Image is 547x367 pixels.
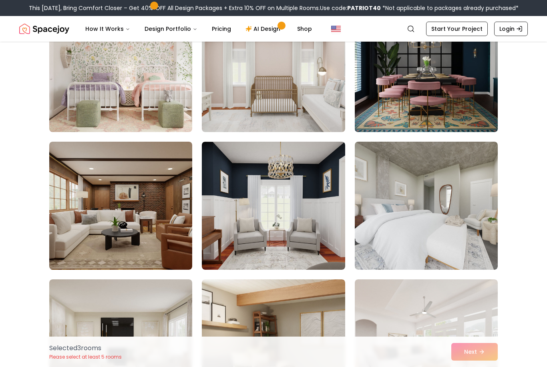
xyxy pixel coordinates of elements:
a: Pricing [205,21,237,37]
img: United States [331,24,341,34]
img: Room room-13 [49,4,192,132]
a: Start Your Project [426,22,488,36]
span: *Not applicable to packages already purchased* [381,4,519,12]
img: Room room-18 [355,142,498,270]
a: Spacejoy [19,21,69,37]
nav: Global [19,16,528,42]
img: Room room-16 [49,142,192,270]
img: Spacejoy Logo [19,21,69,37]
nav: Main [79,21,318,37]
a: Login [494,22,528,36]
button: Design Portfolio [138,21,204,37]
img: Room room-14 [202,4,345,132]
div: This [DATE], Bring Comfort Closer – Get 40% OFF All Design Packages + Extra 10% OFF on Multiple R... [29,4,519,12]
p: Selected 3 room s [49,343,122,353]
span: Use code: [320,4,381,12]
p: Please select at least 5 rooms [49,354,122,360]
b: PATRIOT40 [347,4,381,12]
img: Room room-17 [202,142,345,270]
img: Room room-15 [351,1,501,135]
button: How It Works [79,21,137,37]
a: Shop [291,21,318,37]
a: AI Design [239,21,289,37]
